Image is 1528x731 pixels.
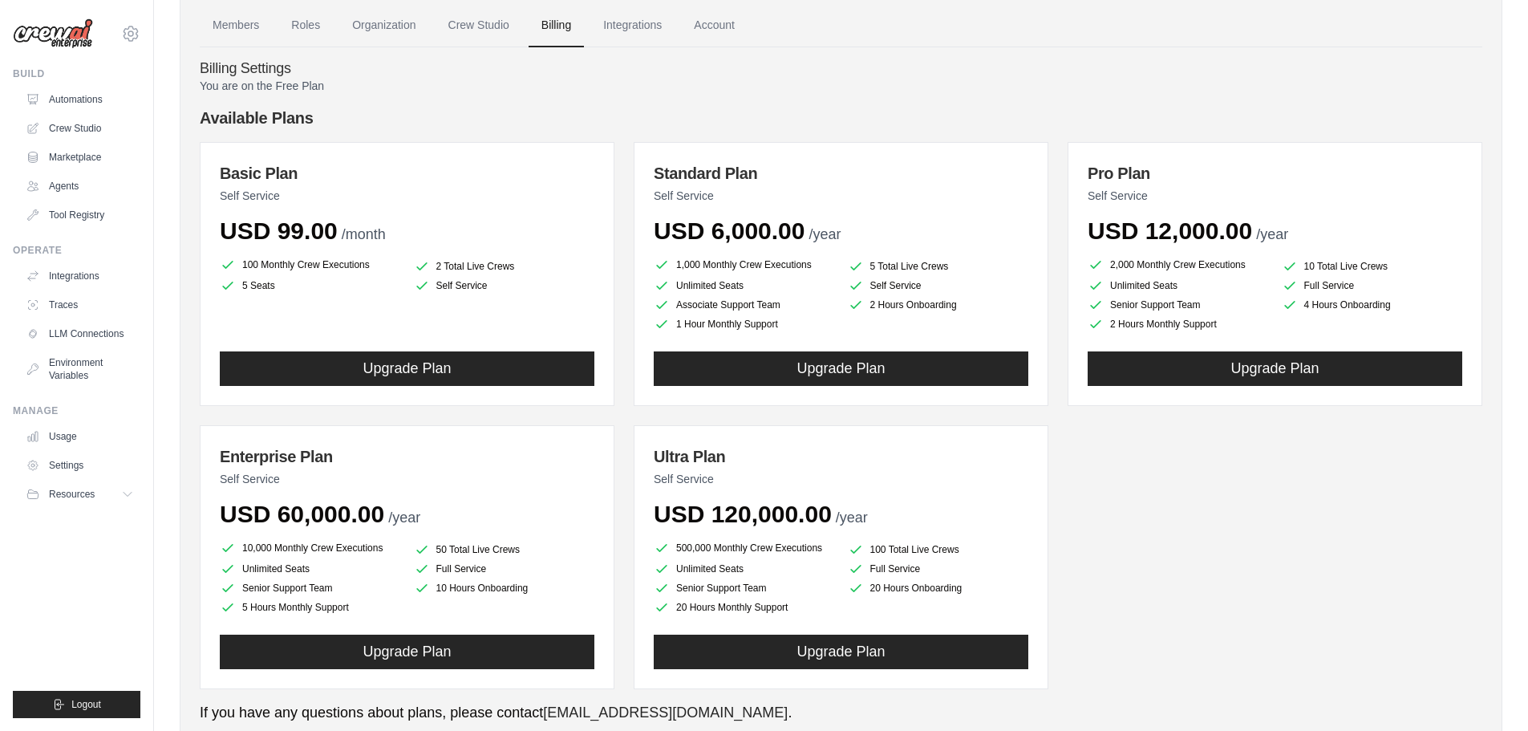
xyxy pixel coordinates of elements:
li: 5 Seats [220,278,401,294]
button: Upgrade Plan [220,635,594,669]
div: Build [13,67,140,80]
span: /month [342,226,386,242]
li: Associate Support Team [654,297,835,313]
li: Unlimited Seats [654,278,835,294]
span: /year [809,226,841,242]
p: You are on the Free Plan [200,78,1482,94]
li: 2,000 Monthly Crew Executions [1088,255,1269,274]
button: Upgrade Plan [654,635,1028,669]
li: Senior Support Team [654,580,835,596]
span: /year [388,510,420,526]
img: Logo [13,18,93,49]
a: Settings [19,453,140,478]
p: Self Service [220,188,594,204]
li: Unlimited Seats [654,561,835,577]
li: Full Service [1282,278,1463,294]
h3: Pro Plan [1088,162,1462,185]
h3: Standard Plan [654,162,1028,185]
li: 5 Hours Monthly Support [220,599,401,615]
button: Upgrade Plan [220,351,594,386]
a: Marketplace [19,144,140,170]
span: /year [1256,226,1288,242]
li: 50 Total Live Crews [414,542,595,558]
li: 2 Hours Monthly Support [1088,316,1269,332]
li: 5 Total Live Crews [848,258,1029,274]
p: Self Service [654,471,1028,487]
div: Manage [13,404,140,417]
li: Full Service [414,561,595,577]
a: Crew Studio [436,4,522,47]
a: Account [681,4,748,47]
li: Senior Support Team [220,580,401,596]
li: 2 Hours Onboarding [848,297,1029,313]
span: Logout [71,698,101,711]
li: 10 Hours Onboarding [414,580,595,596]
li: Self Service [414,278,595,294]
li: Senior Support Team [1088,297,1269,313]
a: Usage [19,424,140,449]
li: 10,000 Monthly Crew Executions [220,538,401,558]
li: 1,000 Monthly Crew Executions [654,255,835,274]
li: Full Service [848,561,1029,577]
span: USD 60,000.00 [220,501,384,527]
a: Crew Studio [19,116,140,141]
span: USD 12,000.00 [1088,217,1252,244]
button: Logout [13,691,140,718]
h3: Basic Plan [220,162,594,185]
button: Upgrade Plan [1088,351,1462,386]
h4: Billing Settings [200,60,1482,78]
li: 1 Hour Monthly Support [654,316,835,332]
p: Self Service [220,471,594,487]
button: Resources [19,481,140,507]
li: 500,000 Monthly Crew Executions [654,538,835,558]
li: 2 Total Live Crews [414,258,595,274]
p: Self Service [654,188,1028,204]
div: Operate [13,244,140,257]
a: Billing [529,4,584,47]
li: Self Service [848,278,1029,294]
button: Upgrade Plan [654,351,1028,386]
h3: Enterprise Plan [220,445,594,468]
li: 4 Hours Onboarding [1282,297,1463,313]
h3: Ultra Plan [654,445,1028,468]
span: Resources [49,488,95,501]
p: Self Service [1088,188,1462,204]
li: 20 Hours Monthly Support [654,599,835,615]
a: LLM Connections [19,321,140,347]
a: [EMAIL_ADDRESS][DOMAIN_NAME] [543,705,788,721]
span: USD 99.00 [220,217,338,244]
li: Unlimited Seats [220,561,401,577]
li: 100 Total Live Crews [848,542,1029,558]
a: Tool Registry [19,202,140,228]
h4: Available Plans [200,107,1482,129]
span: USD 6,000.00 [654,217,805,244]
li: 100 Monthly Crew Executions [220,255,401,274]
li: 10 Total Live Crews [1282,258,1463,274]
a: Automations [19,87,140,112]
li: Unlimited Seats [1088,278,1269,294]
a: Integrations [590,4,675,47]
a: Traces [19,292,140,318]
span: /year [836,510,868,526]
a: Organization [339,4,428,47]
a: Integrations [19,263,140,289]
a: Environment Variables [19,350,140,388]
span: USD 120,000.00 [654,501,832,527]
a: Roles [278,4,333,47]
a: Agents [19,173,140,199]
p: If you have any questions about plans, please contact . [200,702,1482,724]
a: Members [200,4,272,47]
li: 20 Hours Onboarding [848,580,1029,596]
